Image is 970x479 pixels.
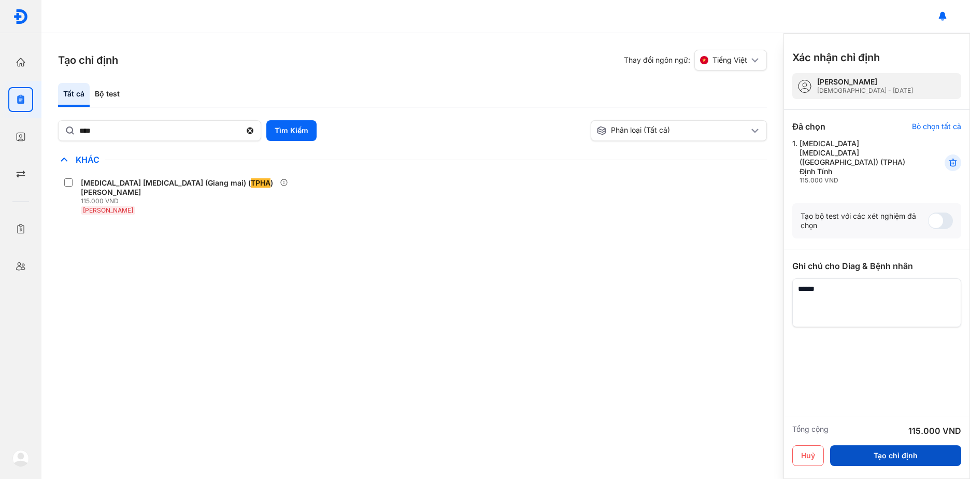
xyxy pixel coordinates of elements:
h3: Xác nhận chỉ định [792,50,880,65]
div: Phân loại (Tất cả) [596,125,749,136]
h3: Tạo chỉ định [58,53,118,67]
button: Huỷ [792,445,824,466]
div: [MEDICAL_DATA] [MEDICAL_DATA] ([GEOGRAPHIC_DATA]) (TPHA) Định Tính [800,139,919,185]
div: Ghi chú cho Diag & Bệnh nhân [792,260,961,272]
div: Bộ test [90,83,125,107]
div: Bỏ chọn tất cả [912,122,961,131]
div: [MEDICAL_DATA] [MEDICAL_DATA] (Giang mai) ( ) [PERSON_NAME] [81,178,276,197]
div: 115.000 VND [908,425,961,437]
div: 115.000 VND [81,197,280,205]
div: Thay đổi ngôn ngữ: [624,50,767,71]
span: TPHA [251,178,270,188]
div: 1. [792,139,919,185]
div: Tất cả [58,83,90,107]
div: 115.000 VND [800,176,919,185]
div: [DEMOGRAPHIC_DATA] - [DATE] [817,87,913,95]
div: Tạo bộ test với các xét nghiệm đã chọn [801,212,928,230]
span: Khác [70,154,105,165]
button: Tạo chỉ định [830,445,961,466]
img: logo [12,450,29,467]
div: [PERSON_NAME] [817,77,913,87]
span: Tiếng Việt [712,55,747,65]
img: logo [13,9,28,24]
button: Tìm Kiếm [266,120,317,141]
span: [PERSON_NAME] [83,206,133,214]
div: Đã chọn [792,120,825,133]
div: Tổng cộng [792,425,829,437]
